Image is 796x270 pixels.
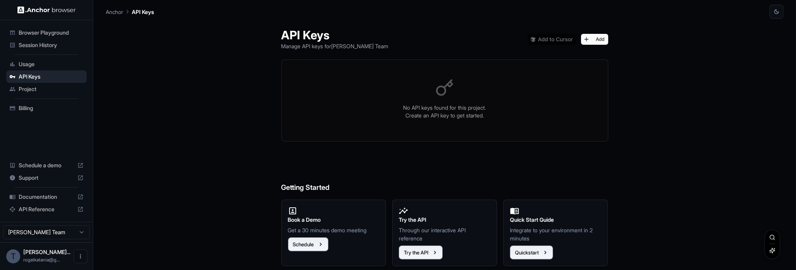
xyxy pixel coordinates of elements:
span: Session History [19,41,84,49]
p: Get a 30 minutes demo meeting [288,226,380,234]
span: Usage [19,60,84,68]
div: Schedule a demo [6,159,87,172]
h2: Try the API [399,216,491,224]
span: Татьяна Рогаткина [23,249,70,255]
span: API Reference [19,205,74,213]
h2: Book a Demo [288,216,380,224]
div: API Reference [6,203,87,216]
img: Add anchorbrowser MCP server to Cursor [527,34,576,45]
div: Usage [6,58,87,70]
span: API Keys [19,73,84,81]
span: Project [19,85,84,93]
div: Session History [6,39,87,51]
span: Support [19,174,74,182]
nav: breadcrumb [106,7,154,16]
div: Т [6,249,20,263]
span: Browser Playground [19,29,84,37]
p: Anchor [106,8,123,16]
span: rogatkatania@gmail.com [23,257,60,263]
p: Through our interactive API reference [399,226,491,242]
h6: Getting Started [281,151,608,193]
div: Support [6,172,87,184]
button: Quickstart [510,245,553,259]
p: Manage API keys for [PERSON_NAME] Team [281,42,389,50]
span: Billing [19,104,84,112]
span: Schedule a demo [19,161,74,169]
p: API Keys [132,8,154,16]
button: Try the API [399,245,443,259]
div: Browser Playground [6,26,87,39]
p: Create an API key to get started. [291,112,599,119]
div: API Keys [6,70,87,83]
button: Add [581,34,608,45]
h2: Quick Start Guide [510,216,602,224]
button: Open menu [73,249,87,263]
img: Anchor Logo [17,6,76,14]
div: Project [6,83,87,95]
span: Documentation [19,193,74,201]
div: Billing [6,102,87,114]
h1: API Keys [281,28,389,42]
button: Schedule [288,237,328,251]
div: Documentation [6,191,87,203]
p: Integrate to your environment in 2 minutes [510,226,602,242]
p: No API keys found for this project. [291,103,599,112]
